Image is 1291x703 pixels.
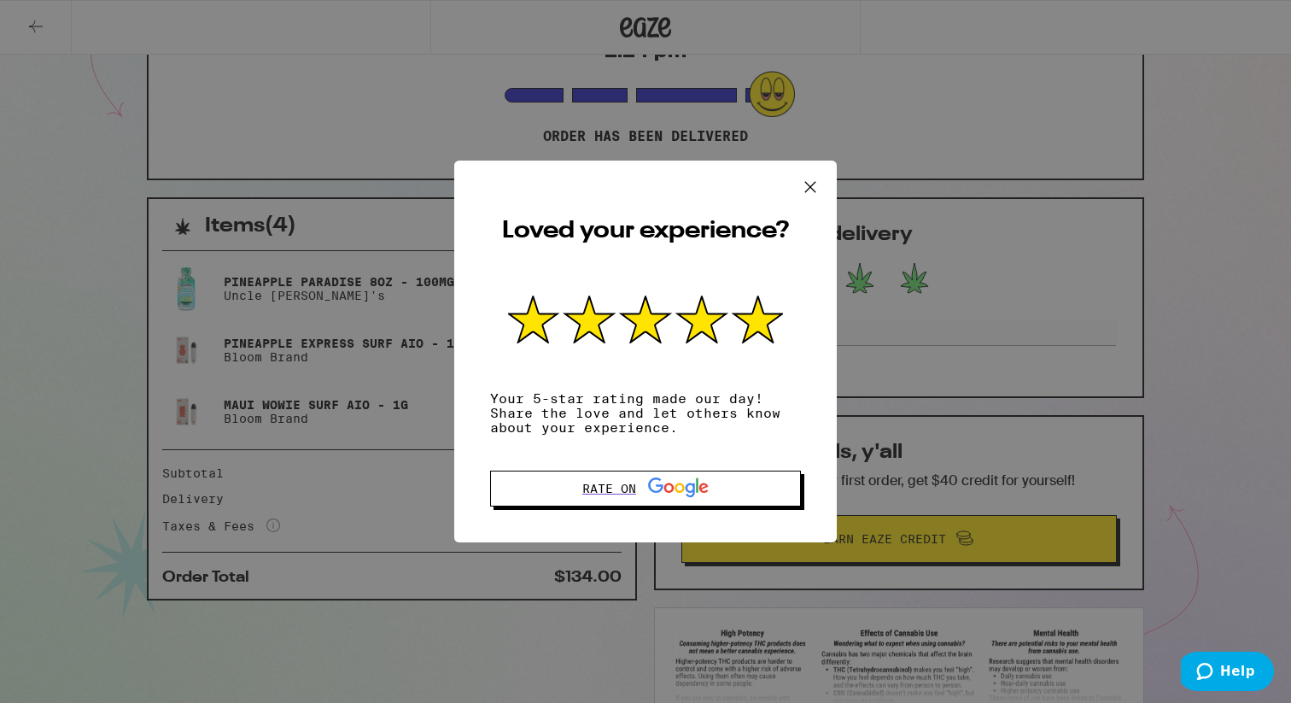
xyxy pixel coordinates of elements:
[490,391,801,435] p: Your 5-star rating made our day! Share the love and let others know about your experience.
[1181,652,1274,694] iframe: Opens a widget where you can find more information
[490,471,801,507] button: Rate on
[582,477,709,500] div: Rate on
[490,214,801,248] h2: Loved your experience?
